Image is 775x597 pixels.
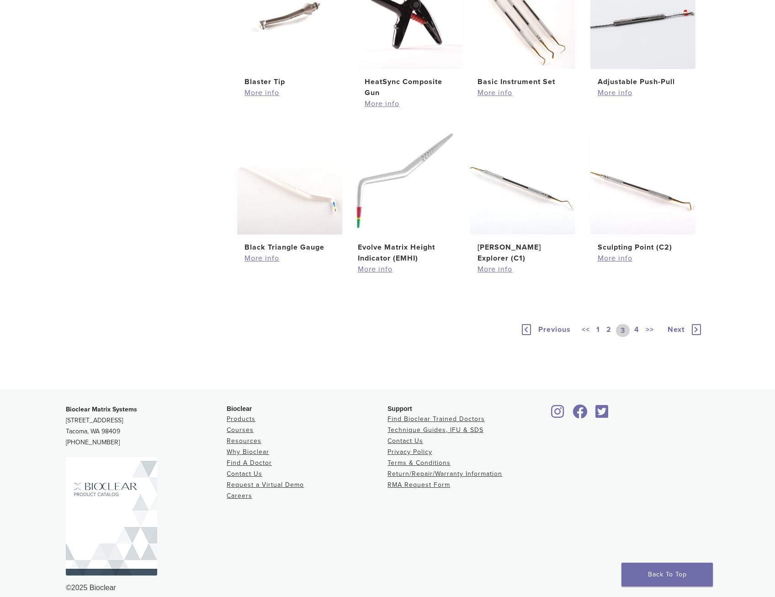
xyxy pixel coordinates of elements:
[227,481,304,489] a: Request a Virtual Demo
[227,426,254,434] a: Courses
[668,325,685,334] span: Next
[644,324,656,337] a: >>
[244,253,335,264] a: More info
[66,457,157,576] img: Bioclear
[227,448,269,456] a: Why Bioclear
[227,470,262,478] a: Contact Us
[227,437,261,445] a: Resources
[548,410,568,419] a: Bioclear
[621,563,713,586] a: Back To Top
[598,87,688,98] a: More info
[358,242,448,264] h2: Evolve Matrix Height Indicator (EMHI)
[478,264,568,275] a: More info
[358,264,448,275] a: More info
[569,410,590,419] a: Bioclear
[244,87,335,98] a: More info
[387,405,412,412] span: Support
[227,405,252,412] span: Bioclear
[470,129,576,264] a: Clark Explorer (C1)[PERSON_NAME] Explorer (C1)
[387,481,450,489] a: RMA Request Form
[387,437,423,445] a: Contact Us
[598,242,688,253] h2: Sculpting Point (C2)
[387,470,502,478] a: Return/Repair/Warranty Information
[598,253,688,264] a: More info
[538,325,571,334] span: Previous
[66,404,227,448] p: [STREET_ADDRESS] Tacoma, WA 98409 [PHONE_NUMBER]
[478,242,568,264] h2: [PERSON_NAME] Explorer (C1)
[227,415,255,423] a: Products
[616,324,630,337] a: 3
[244,242,335,253] h2: Black Triangle Gauge
[598,76,688,87] h2: Adjustable Push-Pull
[350,129,457,264] a: Evolve Matrix Height Indicator (EMHI)Evolve Matrix Height Indicator (EMHI)
[66,582,709,593] div: ©2025 Bioclear
[227,492,252,500] a: Careers
[66,405,137,413] strong: Bioclear Matrix Systems
[470,129,575,235] img: Clark Explorer (C1)
[387,415,485,423] a: Find Bioclear Trained Doctors
[237,129,343,253] a: Black Triangle GaugeBlack Triangle Gauge
[478,87,568,98] a: More info
[387,426,483,434] a: Technique Guides, IFU & SDS
[580,324,592,337] a: <<
[605,324,613,337] a: 2
[237,129,342,235] img: Black Triangle Gauge
[387,459,451,467] a: Terms & Conditions
[365,76,455,98] h2: HeatSync Composite Gun
[387,448,432,456] a: Privacy Policy
[227,459,272,467] a: Find A Doctor
[244,76,335,87] h2: Blaster Tip
[590,129,696,253] a: Sculpting Point (C2)Sculpting Point (C2)
[350,129,456,235] img: Evolve Matrix Height Indicator (EMHI)
[595,324,602,337] a: 1
[632,324,641,337] a: 4
[365,98,455,109] a: More info
[478,76,568,87] h2: Basic Instrument Set
[592,410,611,419] a: Bioclear
[590,129,695,235] img: Sculpting Point (C2)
